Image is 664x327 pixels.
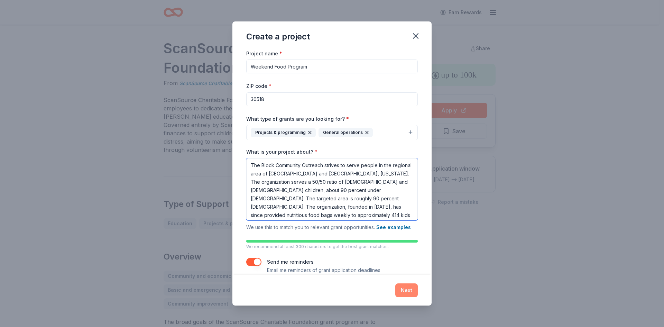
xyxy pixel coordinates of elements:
button: Next [395,283,418,297]
label: What type of grants are you looking for? [246,116,349,122]
p: Email me reminders of grant application deadlines [267,266,380,274]
div: Create a project [246,31,310,42]
label: Send me reminders [267,259,314,265]
p: We recommend at least 300 characters to get the best grant matches. [246,244,418,249]
div: Projects & programming [251,128,316,137]
label: Project name [246,50,282,57]
button: See examples [376,223,411,231]
label: ZIP code [246,83,271,90]
label: What is your project about? [246,148,317,155]
button: Projects & programmingGeneral operations [246,125,418,140]
input: 12345 (U.S. only) [246,92,418,106]
textarea: The Block Community Outreach strives to serve people in the regional area of [GEOGRAPHIC_DATA] an... [246,158,418,220]
span: We use this to match you to relevant grant opportunities. [246,224,411,230]
input: After school program [246,60,418,73]
div: General operations [319,128,373,137]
